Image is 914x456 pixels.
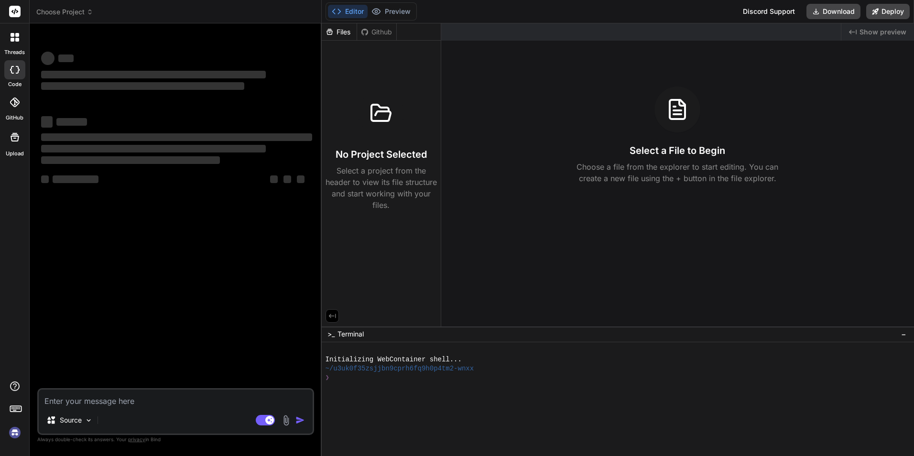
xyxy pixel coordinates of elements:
[7,424,23,441] img: signin
[6,114,23,122] label: GitHub
[283,175,291,183] span: ‌
[630,144,725,157] h3: Select a File to Begin
[899,326,908,342] button: −
[36,7,93,17] span: Choose Project
[85,416,93,424] img: Pick Models
[8,80,22,88] label: code
[41,133,312,141] span: ‌
[326,355,462,364] span: Initializing WebContainer shell...
[737,4,801,19] div: Discord Support
[297,175,305,183] span: ‌
[326,373,330,382] span: ❯
[41,116,53,128] span: ‌
[337,329,364,339] span: Terminal
[357,27,396,37] div: Github
[860,27,906,37] span: Show preview
[326,165,437,211] p: Select a project from the header to view its file structure and start working with your files.
[866,4,910,19] button: Deploy
[41,71,266,78] span: ‌
[41,52,54,65] span: ‌
[327,329,335,339] span: >_
[570,161,784,184] p: Choose a file from the explorer to start editing. You can create a new file using the + button in...
[41,145,266,152] span: ‌
[60,415,82,425] p: Source
[270,175,278,183] span: ‌
[328,5,368,18] button: Editor
[41,156,220,164] span: ‌
[4,48,25,56] label: threads
[336,148,427,161] h3: No Project Selected
[58,54,74,62] span: ‌
[901,329,906,339] span: −
[6,150,24,158] label: Upload
[326,364,474,373] span: ~/u3uk0f35zsjjbn9cprh6fq9h0p4tm2-wnxx
[37,435,314,444] p: Always double-check its answers. Your in Bind
[53,175,98,183] span: ‌
[56,118,87,126] span: ‌
[281,415,292,426] img: attachment
[806,4,860,19] button: Download
[128,436,145,442] span: privacy
[368,5,414,18] button: Preview
[295,415,305,425] img: icon
[41,82,244,90] span: ‌
[41,175,49,183] span: ‌
[322,27,357,37] div: Files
